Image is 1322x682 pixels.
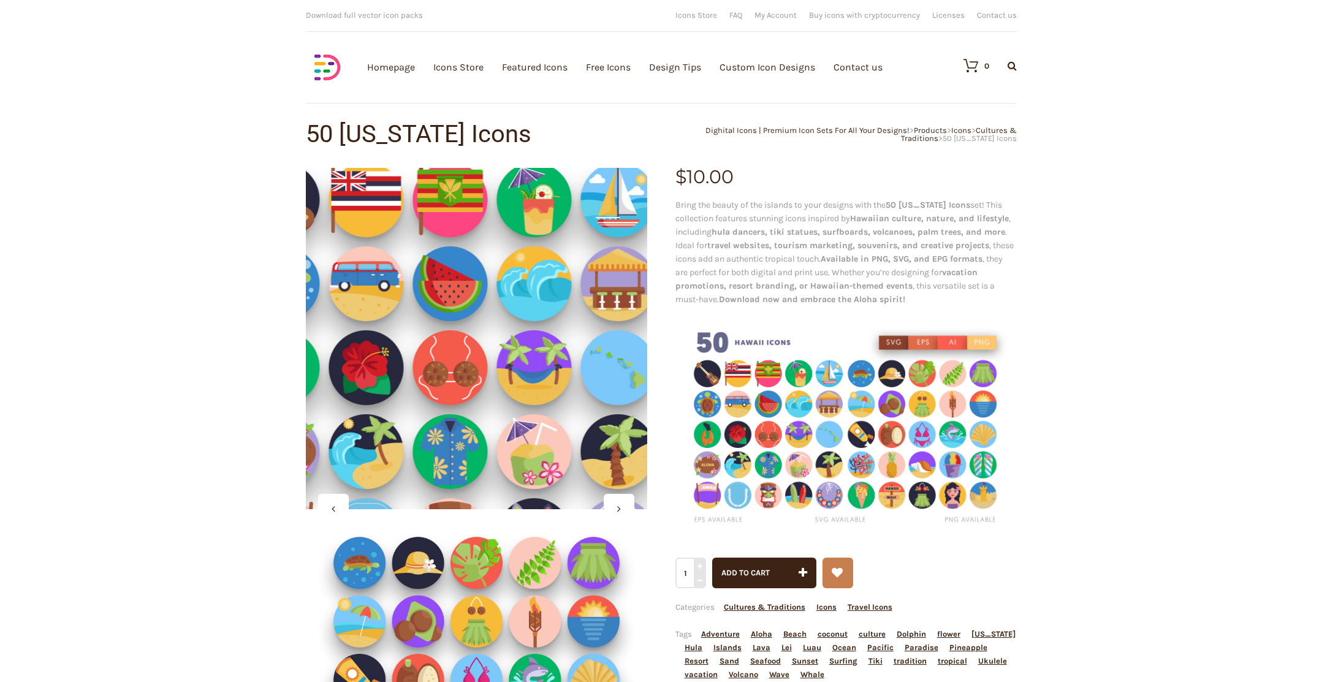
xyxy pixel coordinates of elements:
a: FAQ [729,11,742,19]
a: Contact us [977,11,1017,19]
a: Cultures & Traditions [901,126,1017,143]
a: My Account [754,11,797,19]
button: Add to cart [712,558,816,588]
div: > > > > [661,126,1017,142]
span: Download full vector icon packs [306,10,423,20]
a: Buy icons with cryptocurrency [809,11,920,19]
span: 50 [US_STATE] Icons [943,134,1017,143]
bdi: 10.00 [675,165,734,188]
a: Dighital Icons | Premium Icon Sets For All Your Designs! [705,126,910,135]
a: Icons Store [675,11,717,19]
h1: 50 [US_STATE] Icons [306,122,661,146]
span: Add to cart [721,568,770,577]
a: 0 [951,58,989,73]
div: 0 [984,62,989,70]
a: Licenses [932,11,965,19]
a: Products [914,126,947,135]
a: Icons [951,126,971,135]
span: $ [675,165,686,188]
